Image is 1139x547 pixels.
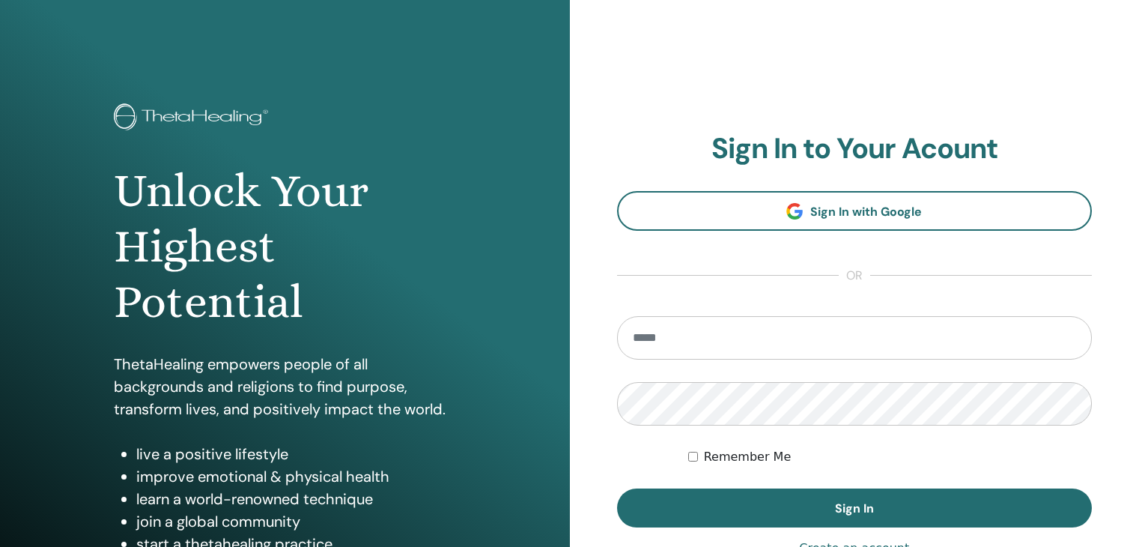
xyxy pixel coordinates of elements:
label: Remember Me [704,448,792,466]
span: or [839,267,870,285]
a: Sign In with Google [617,191,1093,231]
li: live a positive lifestyle [136,443,456,465]
div: Keep me authenticated indefinitely or until I manually logout [688,448,1092,466]
li: learn a world-renowned technique [136,488,456,510]
button: Sign In [617,489,1093,528]
span: Sign In [835,501,874,516]
h2: Sign In to Your Acount [617,132,1093,166]
h1: Unlock Your Highest Potential [114,163,456,330]
li: join a global community [136,510,456,533]
p: ThetaHealing empowers people of all backgrounds and religions to find purpose, transform lives, a... [114,353,456,420]
span: Sign In with Google [810,204,922,220]
li: improve emotional & physical health [136,465,456,488]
